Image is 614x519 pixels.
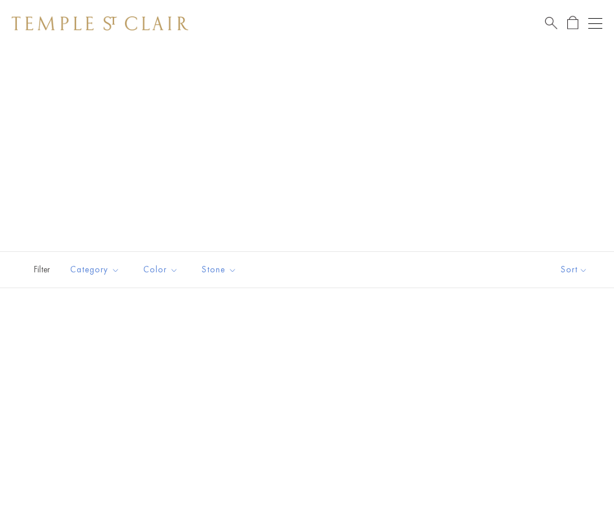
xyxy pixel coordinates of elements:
[196,262,246,277] span: Stone
[545,16,557,30] a: Search
[12,16,188,30] img: Temple St. Clair
[137,262,187,277] span: Color
[588,16,602,30] button: Open navigation
[134,257,187,283] button: Color
[61,257,129,283] button: Category
[567,16,578,30] a: Open Shopping Bag
[193,257,246,283] button: Stone
[534,252,614,288] button: Show sort by
[64,262,129,277] span: Category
